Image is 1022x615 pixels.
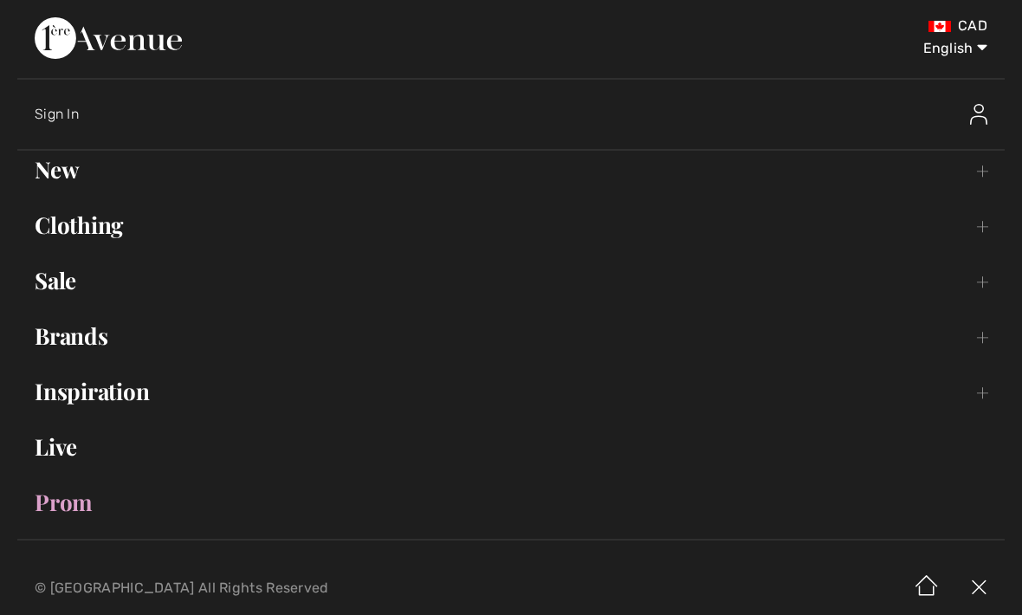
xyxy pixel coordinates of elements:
[17,317,1005,355] a: Brands
[17,151,1005,189] a: New
[17,428,1005,466] a: Live
[970,104,987,125] img: Sign In
[17,372,1005,411] a: Inspiration
[35,87,1005,142] a: Sign InSign In
[35,106,79,122] span: Sign In
[601,17,987,35] div: CAD
[35,582,600,594] p: © [GEOGRAPHIC_DATA] All Rights Reserved
[17,206,1005,244] a: Clothing
[901,561,953,615] img: Home
[953,561,1005,615] img: X
[17,262,1005,300] a: Sale
[35,17,182,59] img: 1ère Avenue
[17,483,1005,521] a: Prom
